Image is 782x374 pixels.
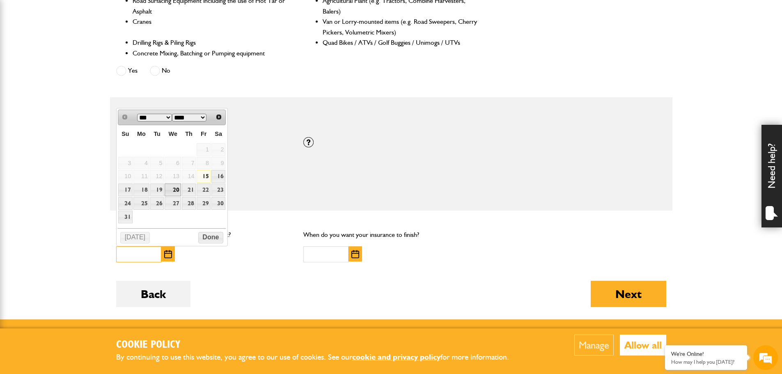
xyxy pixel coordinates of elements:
[116,339,523,351] h2: Cookie Policy
[133,37,288,48] li: Drilling Rigs & Piling Rigs
[43,46,138,57] div: Chat with us now
[351,250,359,258] img: Choose date
[215,131,222,137] span: Saturday
[620,335,666,356] button: Allow all
[323,16,478,37] li: Van or Lorry-mounted items (e.g. Road Sweepers, Cherry Pickers, Volumetric Mixers)
[197,170,211,183] a: 15
[133,16,288,37] li: Cranes
[671,351,741,358] div: We're Online!
[211,170,225,183] a: 16
[150,184,164,196] a: 19
[574,335,614,356] button: Manage
[150,197,164,210] a: 26
[216,114,222,120] span: Next
[112,253,149,264] em: Start Chat
[165,184,181,196] a: 20
[116,281,190,307] button: Back
[352,352,440,362] a: cookie and privacy policy
[133,197,149,210] a: 25
[303,229,479,240] p: When do you want your insurance to finish?
[122,131,129,137] span: Sunday
[201,131,206,137] span: Friday
[154,131,161,137] span: Tuesday
[169,131,177,137] span: Wednesday
[197,184,211,196] a: 22
[213,111,225,123] a: Next
[182,197,196,210] a: 28
[118,184,133,196] a: 17
[671,359,741,365] p: How may I help you today?
[11,149,150,246] textarea: Type your message and hit 'Enter'
[11,76,150,94] input: Enter your last name
[135,4,154,24] div: Minimize live chat window
[118,211,133,223] a: 31
[182,184,196,196] a: 21
[591,281,666,307] button: Next
[118,197,133,210] a: 24
[14,46,34,57] img: d_20077148190_company_1631870298795_20077148190
[11,100,150,118] input: Enter your email address
[11,124,150,142] input: Enter your phone number
[211,197,225,210] a: 30
[116,66,138,76] label: Yes
[198,232,223,243] button: Done
[323,37,478,48] li: Quad Bikes / ATVs / Golf Buggies / Unimogs / UTVs
[197,197,211,210] a: 29
[120,232,150,243] button: [DATE]
[165,197,181,210] a: 27
[211,184,225,196] a: 23
[164,250,172,258] img: Choose date
[761,125,782,227] div: Need help?
[185,131,193,137] span: Thursday
[137,131,146,137] span: Monday
[150,66,170,76] label: No
[116,351,523,364] p: By continuing to use this website, you agree to our use of cookies. See our for more information.
[133,48,288,59] li: Concrete Mixing, Batching or Pumping equipment
[133,184,149,196] a: 18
